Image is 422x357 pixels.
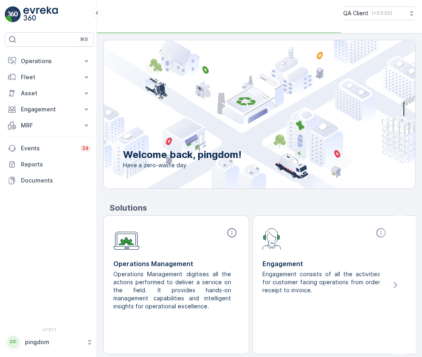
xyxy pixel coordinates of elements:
button: Asset [5,85,94,101]
div: PP [7,336,20,349]
p: 34 [82,145,89,152]
p: Events [21,144,76,152]
p: ( +03:00 ) [372,10,392,16]
a: Events34 [5,140,94,156]
p: QA Client [343,9,369,17]
a: Documents [5,172,94,189]
p: ⌘B [80,36,88,43]
button: PPpingdom [5,334,94,351]
p: Solutions [110,202,416,214]
img: module-icon [262,227,281,250]
p: Engagement [21,105,78,113]
span: v 1.51.1 [5,327,94,332]
span: Have a zero-waste day [123,161,242,169]
img: logo [5,6,21,23]
p: Operations [21,57,78,65]
p: Reports [21,160,90,168]
p: Operations Management digitises all the actions performed to deliver a service on the field. It p... [113,270,233,310]
button: Fleet [5,69,94,85]
button: Engagement [5,101,94,117]
img: module-icon [113,227,139,250]
p: Fleet [21,73,78,81]
button: QA Client(+03:00) [343,6,416,20]
button: Operations [5,53,94,69]
button: MRF [5,117,94,133]
p: Engagement [262,259,388,269]
p: Documents [21,176,90,185]
p: Asset [21,89,78,97]
p: Welcome back, pingdom! [123,148,242,161]
img: city illustration [68,40,415,189]
p: Operations Management [113,259,239,269]
img: logo_light-DOdMpM7g.png [23,6,58,23]
p: pingdom [25,338,82,346]
a: Reports [5,156,94,172]
p: Engagement consists of all the activities for customer facing operations from order receipt to in... [262,270,382,294]
p: MRF [21,121,78,129]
